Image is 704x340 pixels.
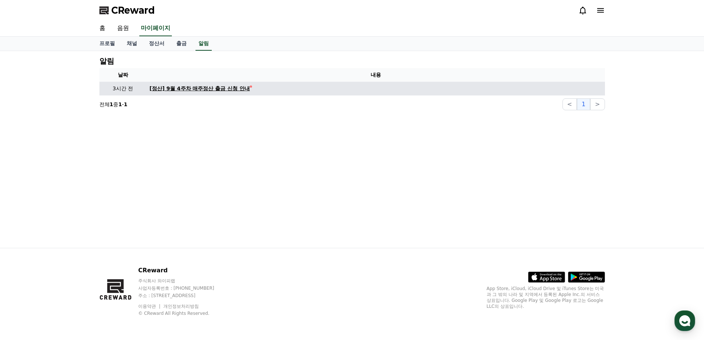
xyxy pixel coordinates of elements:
[93,21,111,36] a: 홈
[114,246,123,252] span: 설정
[138,285,228,291] p: 사업자등록번호 : [PHONE_NUMBER]
[147,68,605,82] th: 내용
[111,4,155,16] span: CReward
[562,98,577,110] button: <
[138,310,228,316] p: © CReward All Rights Reserved.
[99,4,155,16] a: CReward
[95,235,142,253] a: 설정
[121,37,143,51] a: 채널
[195,37,212,51] a: 알림
[93,37,121,51] a: 프로필
[590,98,605,110] button: >
[99,57,114,65] h4: 알림
[577,98,590,110] button: 1
[163,304,199,309] a: 개인정보처리방침
[138,304,161,309] a: 이용약관
[49,235,95,253] a: 대화
[68,246,76,252] span: 대화
[138,278,228,284] p: 주식회사 와이피랩
[150,85,602,92] a: [정산] 9월 4주차 매주정산 출금 신청 안내
[170,37,193,51] a: 출금
[487,286,605,309] p: App Store, iCloud, iCloud Drive 및 iTunes Store는 미국과 그 밖의 나라 및 지역에서 등록된 Apple Inc.의 서비스 상표입니다. Goo...
[118,101,122,107] strong: 1
[102,85,144,92] p: 3시간 전
[99,101,127,108] p: 전체 중 -
[111,21,135,36] a: 음원
[143,37,170,51] a: 정산서
[124,101,127,107] strong: 1
[138,266,228,275] p: CReward
[23,246,28,252] span: 홈
[110,101,113,107] strong: 1
[150,85,250,92] div: [정산] 9월 4주차 매주정산 출금 신청 안내
[99,68,147,82] th: 날짜
[139,21,172,36] a: 마이페이지
[2,235,49,253] a: 홈
[138,293,228,299] p: 주소 : [STREET_ADDRESS]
